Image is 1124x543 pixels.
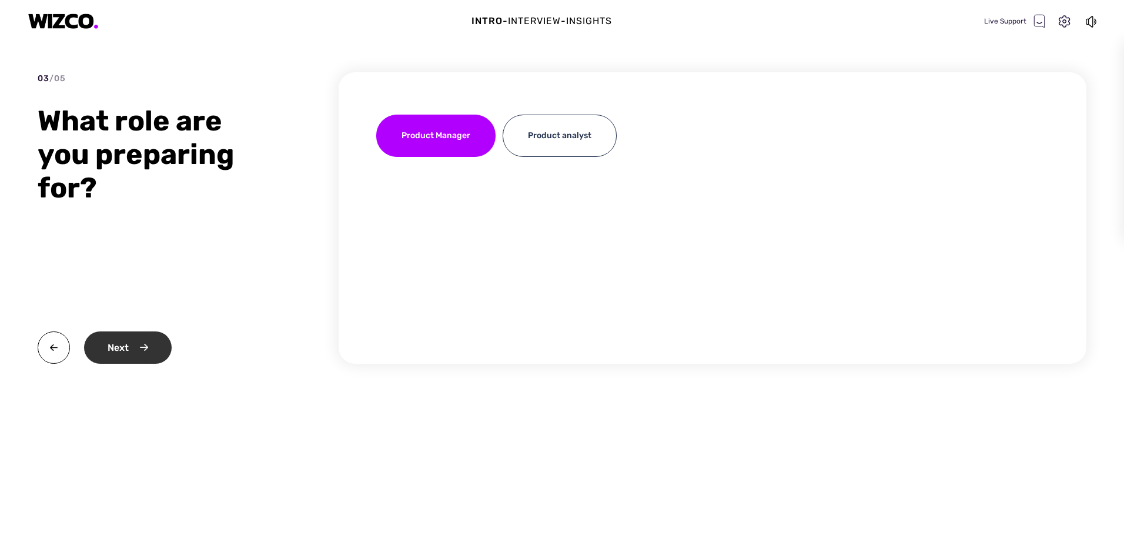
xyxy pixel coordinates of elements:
img: back [38,331,70,364]
div: Next [84,331,172,364]
div: Product analyst [503,115,617,157]
div: Live Support [984,14,1045,28]
div: Product Manager [376,115,496,157]
img: logo [28,14,99,29]
div: What role are you preparing for? [38,104,285,205]
div: Intro [471,14,503,28]
div: - [503,14,508,28]
div: Interview [508,14,561,28]
span: / 05 [49,73,66,83]
div: 03 [38,72,66,85]
div: Insights [566,14,612,28]
div: - [561,14,566,28]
